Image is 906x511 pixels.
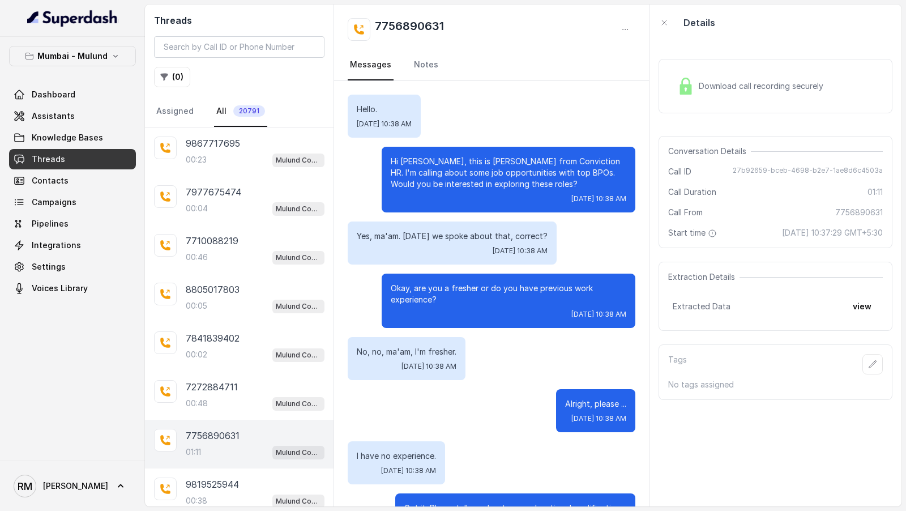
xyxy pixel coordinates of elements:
[9,192,136,212] a: Campaigns
[867,186,883,198] span: 01:11
[32,154,65,165] span: Threads
[381,466,436,475] span: [DATE] 10:38 AM
[32,261,66,272] span: Settings
[186,495,207,506] p: 00:38
[154,36,324,58] input: Search by Call ID or Phone Number
[154,96,196,127] a: Assigned
[32,132,103,143] span: Knowledge Bases
[276,496,321,507] p: Mulund Conviction HR Outbound Assistant
[9,46,136,66] button: Mumbai - Mulund
[493,246,548,255] span: [DATE] 10:38 AM
[32,283,88,294] span: Voices Library
[27,9,118,27] img: light.svg
[668,379,883,390] p: No tags assigned
[186,203,208,214] p: 00:04
[9,84,136,105] a: Dashboard
[565,398,626,410] p: Alright, please ...
[9,106,136,126] a: Assistants
[186,300,207,312] p: 00:05
[186,446,201,458] p: 01:11
[782,227,883,239] span: [DATE] 10:37:29 GMT+5:30
[18,480,32,492] text: RM
[276,398,321,410] p: Mulund Conviction HR Outbound Assistant
[683,16,715,29] p: Details
[186,349,207,360] p: 00:02
[186,154,207,165] p: 00:23
[9,214,136,234] a: Pipelines
[154,14,324,27] h2: Threads
[32,218,69,229] span: Pipelines
[348,50,394,80] a: Messages
[32,240,81,251] span: Integrations
[668,207,703,218] span: Call From
[186,478,239,491] p: 9819525944
[9,278,136,299] a: Voices Library
[673,301,730,312] span: Extracted Data
[668,354,687,374] p: Tags
[571,310,626,319] span: [DATE] 10:38 AM
[233,105,265,117] span: 20791
[348,50,635,80] nav: Tabs
[186,252,208,263] p: 00:46
[9,171,136,191] a: Contacts
[401,362,456,371] span: [DATE] 10:38 AM
[668,146,751,157] span: Conversation Details
[375,18,444,41] h2: 7756890631
[699,80,828,92] span: Download call recording securely
[412,50,441,80] a: Notes
[9,257,136,277] a: Settings
[186,185,241,199] p: 7977675474
[186,234,238,248] p: 7710088219
[276,447,321,458] p: Mulund Conviction HR Outbound Assistant
[846,296,878,317] button: view
[9,235,136,255] a: Integrations
[668,186,716,198] span: Call Duration
[9,127,136,148] a: Knowledge Bases
[357,346,456,357] p: No, no, ma'am, I'm fresher.
[186,331,240,345] p: 7841839402
[154,67,190,87] button: (0)
[391,283,626,305] p: Okay, are you a fresher or do you have previous work experience?
[733,166,883,177] span: 27b92659-bceb-4698-b2e7-1ae8d6c4503a
[276,301,321,312] p: Mulund Conviction HR Outbound Assistant
[668,227,719,239] span: Start time
[214,96,267,127] a: All20791
[9,149,136,169] a: Threads
[37,49,108,63] p: Mumbai - Mulund
[9,470,136,502] a: [PERSON_NAME]
[276,350,321,361] p: Mulund Conviction HR Outbound Assistant
[276,203,321,215] p: Mulund Conviction HR Outbound Assistant
[276,155,321,166] p: Mulund Conviction HR Outbound Assistant
[357,104,412,115] p: Hello.
[154,96,324,127] nav: Tabs
[391,156,626,190] p: Hi [PERSON_NAME], this is [PERSON_NAME] from Conviction HR. I'm calling about some job opportunit...
[357,450,436,462] p: I have no experience.
[668,166,691,177] span: Call ID
[43,480,108,492] span: [PERSON_NAME]
[32,110,75,122] span: Assistants
[32,175,69,186] span: Contacts
[186,398,208,409] p: 00:48
[32,197,76,208] span: Campaigns
[357,231,548,242] p: Yes, ma'am. [DATE] we spoke about that, correct?
[571,194,626,203] span: [DATE] 10:38 AM
[186,283,240,296] p: 8805017803
[677,78,694,95] img: Lock Icon
[276,252,321,263] p: Mulund Conviction HR Outbound Assistant
[32,89,75,100] span: Dashboard
[186,380,238,394] p: 7272884711
[357,120,412,129] span: [DATE] 10:38 AM
[835,207,883,218] span: 7756890631
[668,271,740,283] span: Extraction Details
[186,137,240,150] p: 9867717695
[571,414,626,423] span: [DATE] 10:38 AM
[186,429,240,442] p: 7756890631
